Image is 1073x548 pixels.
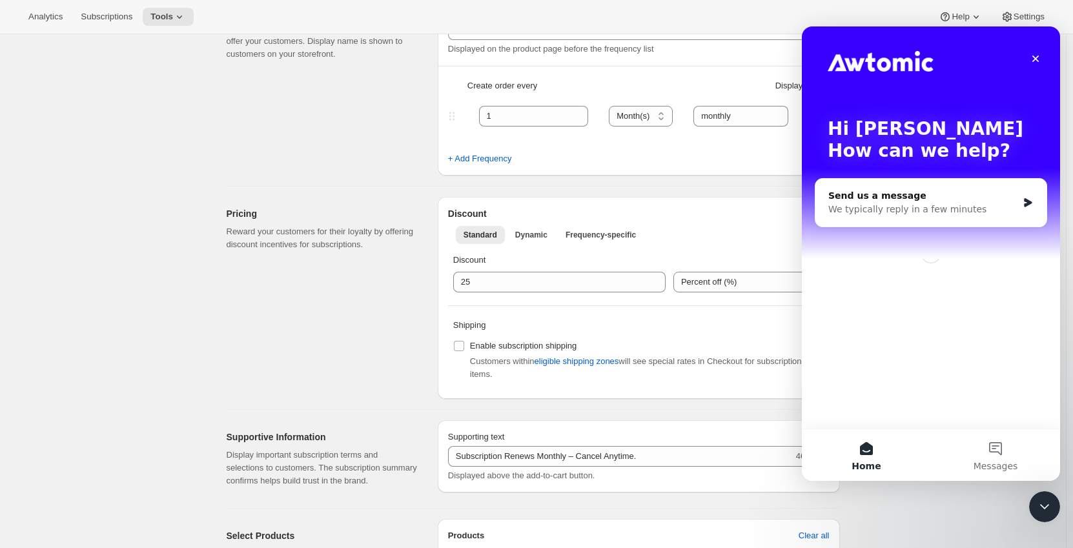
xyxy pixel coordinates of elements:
[515,230,547,240] span: Dynamic
[993,8,1052,26] button: Settings
[791,525,837,546] button: Clear all
[227,225,417,251] p: Reward your customers for their loyalty by offering discount incentives for subscriptions.
[227,22,417,61] p: Specify the frequency options you would like to offer your customers. Display name is shown to cu...
[931,8,990,26] button: Help
[566,230,636,240] span: Frequency-specific
[227,207,417,220] h2: Pricing
[81,12,132,22] span: Subscriptions
[73,8,140,26] button: Subscriptions
[448,152,512,165] span: + Add Frequency
[453,272,646,292] input: 10
[448,432,504,441] span: Supporting text
[464,230,497,240] span: Standard
[227,449,417,487] p: Display important subscription terms and selections to customers. The subscription summary confir...
[693,106,788,127] input: 1 month
[21,8,70,26] button: Analytics
[467,79,537,92] span: Create order every
[1014,12,1045,22] span: Settings
[1029,491,1060,522] iframe: Intercom live chat
[527,351,627,372] button: eligible shipping zones
[150,12,173,22] span: Tools
[448,207,830,220] h2: Discount
[448,446,793,467] input: No obligation, modify or cancel your subscription anytime.
[453,254,824,267] p: Discount
[802,26,1060,481] iframe: Intercom live chat
[448,44,654,54] span: Displayed on the product page before the frequency list
[535,355,619,368] span: eligible shipping zones
[470,341,577,350] span: Enable subscription shipping
[227,431,417,443] h2: Supportive Information
[143,8,194,26] button: Tools
[470,356,802,379] span: Customers within will see special rates in Checkout for subscription items.
[453,319,824,332] p: Shipping
[440,148,520,169] button: + Add Frequency
[448,529,484,542] p: Products
[952,12,969,22] span: Help
[227,529,417,542] h2: Select Products
[28,12,63,22] span: Analytics
[448,471,595,480] span: Displayed above the add-to-cart button.
[775,79,830,92] span: Display name *
[799,529,830,542] span: Clear all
